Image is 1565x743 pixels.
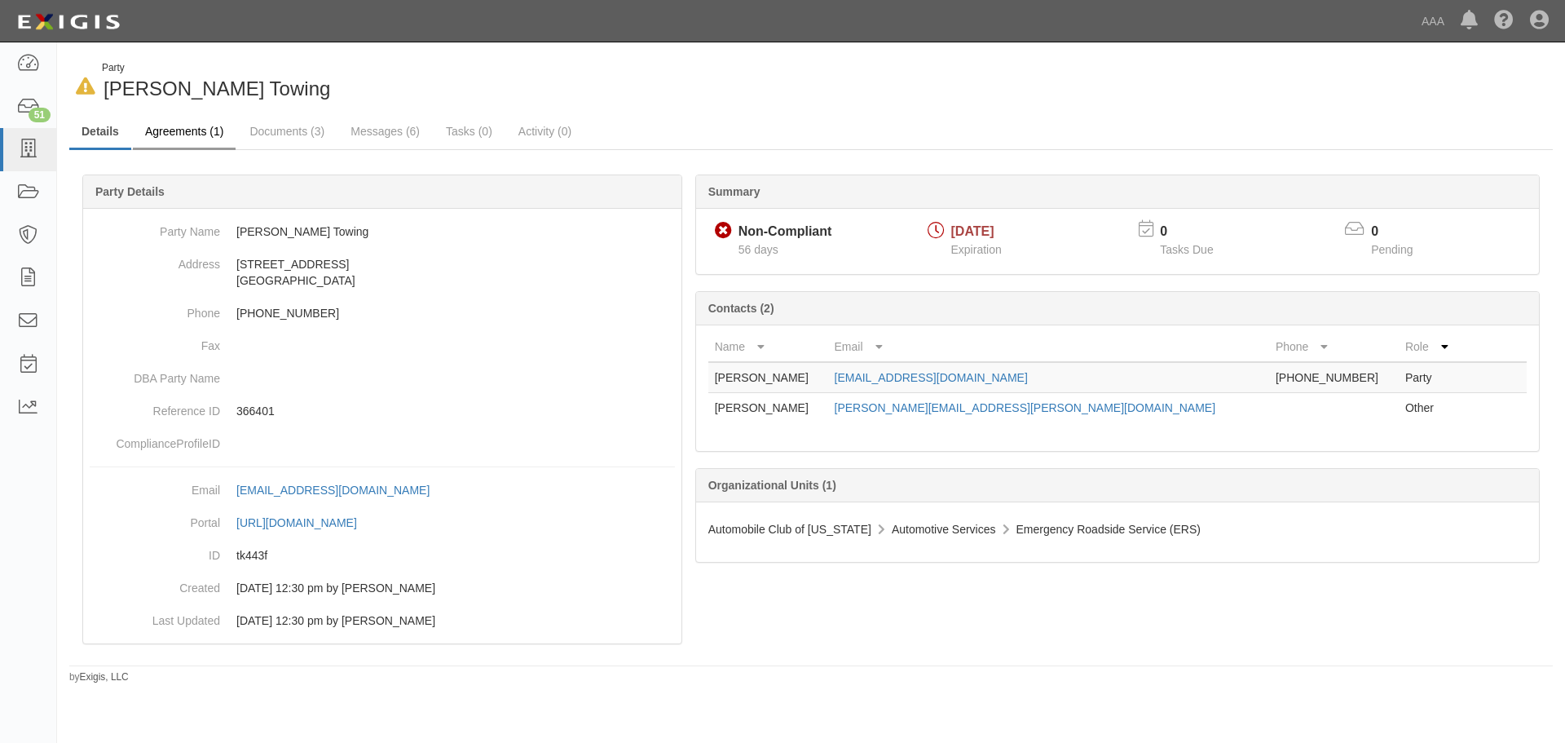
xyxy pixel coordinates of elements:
[236,482,430,498] div: [EMAIL_ADDRESS][DOMAIN_NAME]
[708,332,828,362] th: Name
[738,223,832,241] div: Non-Compliant
[133,115,236,150] a: Agreements (1)
[892,523,996,536] span: Automotive Services
[828,332,1269,362] th: Email
[1413,5,1453,38] a: AAA
[708,362,828,393] td: [PERSON_NAME]
[708,479,836,492] b: Organizational Units (1)
[90,604,675,637] dd: 09/10/2024 12:30 pm by Benjamin Tully
[506,115,584,148] a: Activity (0)
[434,115,505,148] a: Tasks (0)
[1371,243,1413,256] span: Pending
[95,185,165,198] b: Party Details
[90,539,675,572] dd: tk443f
[90,506,220,531] dt: Portal
[29,108,51,122] div: 51
[69,670,129,684] small: by
[237,115,337,148] a: Documents (3)
[1269,362,1399,393] td: [PHONE_NUMBER]
[1371,223,1433,241] p: 0
[1160,243,1213,256] span: Tasks Due
[90,297,675,329] dd: [PHONE_NUMBER]
[738,243,778,256] span: Since 07/24/2025
[715,223,732,240] i: Non-Compliant
[1269,332,1399,362] th: Phone
[90,215,220,240] dt: Party Name
[102,61,330,75] div: Party
[104,77,330,100] span: [PERSON_NAME] Towing
[236,484,447,497] a: [EMAIL_ADDRESS][DOMAIN_NAME]
[708,523,871,536] span: Automobile Club of [US_STATE]
[90,539,220,564] dt: ID
[236,403,675,419] p: 366401
[338,115,432,148] a: Messages (6)
[708,302,774,315] b: Contacts (2)
[90,297,220,321] dt: Phone
[1399,393,1461,423] td: Other
[708,393,828,423] td: [PERSON_NAME]
[1160,223,1233,241] p: 0
[80,671,129,683] a: Exigis, LLC
[1399,362,1461,393] td: Party
[90,329,220,354] dt: Fax
[835,371,1028,384] a: [EMAIL_ADDRESS][DOMAIN_NAME]
[76,78,95,95] i: In Default since 08/07/2025
[1016,523,1201,536] span: Emergency Roadside Service (ERS)
[1494,11,1514,31] i: Help Center - Complianz
[708,185,760,198] b: Summary
[835,401,1216,414] a: [PERSON_NAME][EMAIL_ADDRESS][PERSON_NAME][DOMAIN_NAME]
[69,115,131,150] a: Details
[90,215,675,248] dd: [PERSON_NAME] Towing
[951,224,994,238] span: [DATE]
[90,572,675,604] dd: 09/10/2024 12:30 pm by Benjamin Tully
[90,362,220,387] dt: DBA Party Name
[90,395,220,419] dt: Reference ID
[236,516,375,529] a: [URL][DOMAIN_NAME]
[90,248,675,297] dd: [STREET_ADDRESS] [GEOGRAPHIC_DATA]
[12,7,125,37] img: logo-5460c22ac91f19d4615b14bd174203de0afe785f0fc80cf4dbbc73dc1793850b.png
[90,427,220,452] dt: ComplianceProfileID
[951,243,1002,256] span: Expiration
[90,604,220,629] dt: Last Updated
[90,474,220,498] dt: Email
[90,572,220,596] dt: Created
[69,61,799,103] div: Rushin Towing
[90,248,220,272] dt: Address
[1399,332,1461,362] th: Role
